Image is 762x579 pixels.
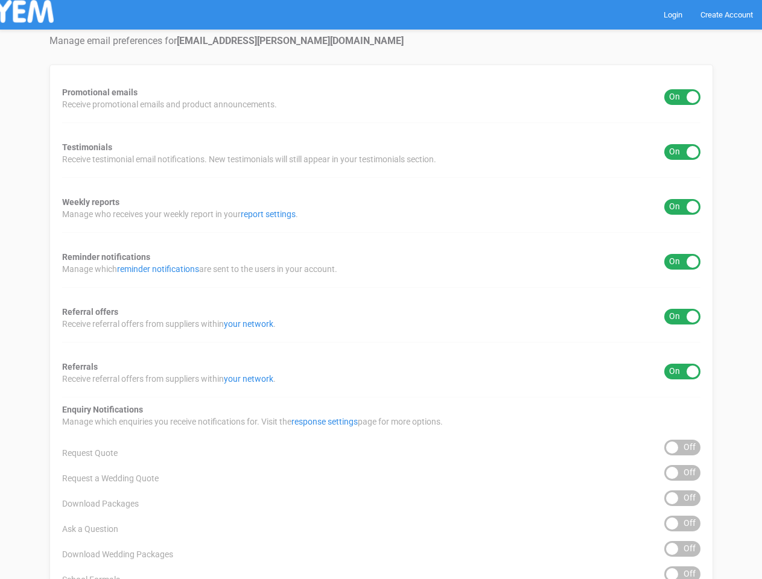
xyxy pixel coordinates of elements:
[241,209,296,219] a: report settings
[62,523,118,535] span: Ask a Question
[62,197,119,207] strong: Weekly reports
[62,208,298,220] span: Manage who receives your weekly report in your .
[62,87,138,97] strong: Promotional emails
[62,447,118,459] span: Request Quote
[62,98,277,110] span: Receive promotional emails and product announcements.
[62,153,436,165] span: Receive testimonial email notifications. New testimonials will still appear in your testimonials ...
[62,142,112,152] strong: Testimonials
[62,263,337,275] span: Manage which are sent to the users in your account.
[49,36,713,46] h4: Manage email preferences for
[62,362,98,372] strong: Referrals
[177,35,404,46] strong: [EMAIL_ADDRESS][PERSON_NAME][DOMAIN_NAME]
[62,498,139,510] span: Download Packages
[62,307,118,317] strong: Referral offers
[291,417,358,426] a: response settings
[62,373,276,385] span: Receive referral offers from suppliers within .
[224,374,273,384] a: your network
[224,319,273,329] a: your network
[62,318,276,330] span: Receive referral offers from suppliers within .
[62,472,159,484] span: Request a Wedding Quote
[62,548,173,560] span: Download Wedding Packages
[62,405,143,414] strong: Enquiry Notifications
[62,416,443,428] span: Manage which enquiries you receive notifications for. Visit the page for more options.
[62,252,150,262] strong: Reminder notifications
[117,264,199,274] a: reminder notifications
